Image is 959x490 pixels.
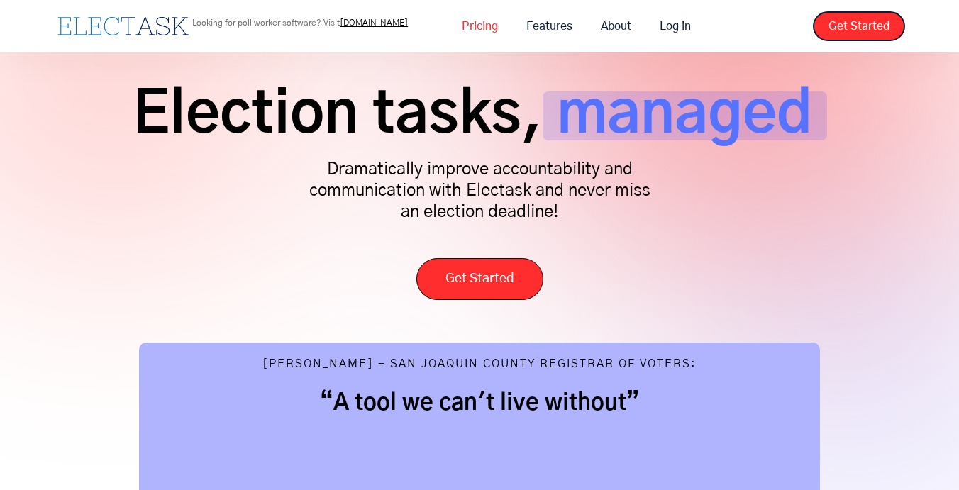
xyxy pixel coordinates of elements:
a: Pricing [448,11,512,41]
a: About [587,11,645,41]
a: Log in [645,11,705,41]
a: Features [512,11,587,41]
p: Dramatically improve accountability and communication with Electask and never miss an election de... [302,159,657,223]
h2: “A tool we can't live without” [167,389,792,417]
a: [DOMAIN_NAME] [340,18,408,27]
span: Election tasks, [133,91,543,140]
div: [PERSON_NAME] - San Joaquin County Registrar of Voters: [262,357,697,374]
a: Get Started [416,258,543,300]
a: Get Started [813,11,905,41]
p: Looking for poll worker software? Visit [192,18,408,27]
a: home [54,13,192,39]
span: managed [543,91,827,140]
